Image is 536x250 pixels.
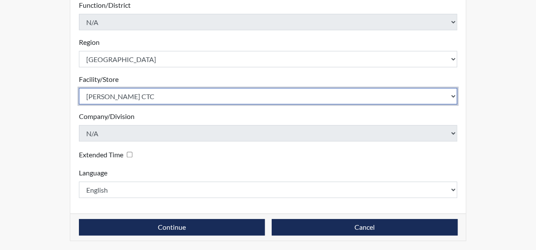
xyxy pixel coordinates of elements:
[79,111,135,122] label: Company/Division
[79,219,265,235] button: Continue
[79,74,119,84] label: Facility/Store
[272,219,458,235] button: Cancel
[79,150,123,160] label: Extended Time
[79,37,100,47] label: Region
[79,168,107,178] label: Language
[79,148,136,161] div: Checking this box will provide the interviewee with an accomodation of extra time to answer each ...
